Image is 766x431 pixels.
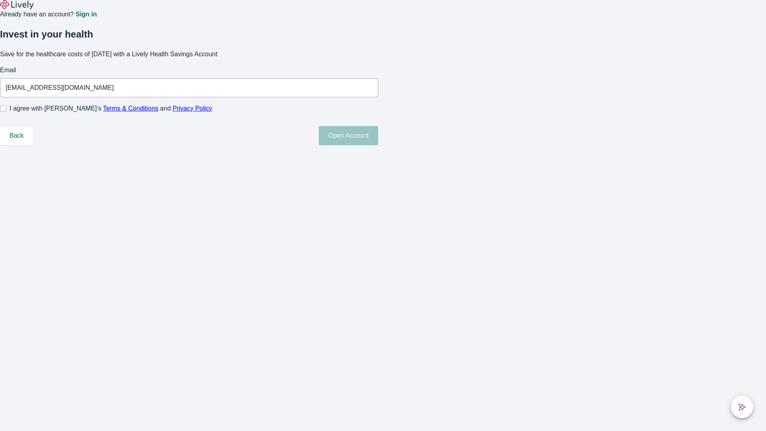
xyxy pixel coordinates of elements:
a: Sign in [75,11,97,18]
svg: Lively AI Assistant [738,403,746,411]
button: chat [731,396,753,418]
span: I agree with [PERSON_NAME]’s and [10,104,212,113]
a: Terms & Conditions [103,105,158,112]
a: Privacy Policy [173,105,213,112]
